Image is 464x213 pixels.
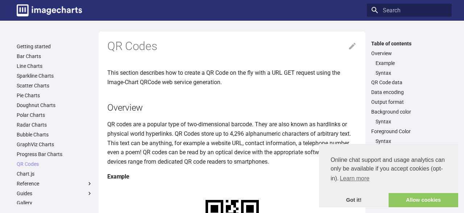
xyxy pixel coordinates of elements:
[107,68,357,87] p: This section describes how to create a QR Code on the fly with a URL GET request using the Image-...
[376,60,447,66] a: Example
[331,156,447,184] span: Online chat support and usage analytics can only be available if you accept cookies (opt-in).
[367,40,452,155] nav: Table of contents
[371,79,447,86] a: QR Code data
[17,92,93,99] a: Pie Charts
[107,39,357,54] h1: QR Codes
[389,193,458,208] a: allow cookies
[371,99,447,105] a: Output format
[17,53,93,60] a: Bar Charts
[17,151,93,157] a: Progress Bar Charts
[17,102,93,108] a: Doughnut Charts
[319,193,389,208] a: dismiss cookie message
[17,141,93,148] a: GraphViz Charts
[17,122,93,128] a: Radar Charts
[371,60,447,76] nav: Overview
[107,172,357,181] h4: Example
[17,180,93,187] label: Reference
[17,190,93,197] label: Guides
[319,144,458,207] div: cookieconsent
[17,131,93,138] a: Bubble Charts
[376,138,447,144] a: Syntax
[371,138,447,144] nav: Foreground Color
[371,108,447,115] a: Background color
[14,1,85,19] a: Image-Charts documentation
[17,82,93,89] a: Scatter Charts
[371,89,447,95] a: Data encoding
[367,40,452,47] label: Table of contents
[107,101,357,114] h2: Overview
[17,200,93,206] a: Gallery
[17,4,82,16] img: logo
[17,63,93,69] a: Line Charts
[376,70,447,76] a: Syntax
[367,4,452,17] input: Search
[371,50,447,57] a: Overview
[371,118,447,125] nav: Background color
[107,120,357,166] p: QR codes are a popular type of two-dimensional barcode. They are also known as hardlinks or physi...
[17,43,93,50] a: Getting started
[17,73,93,79] a: Sparkline Charts
[339,173,370,184] a: learn more about cookies
[17,161,93,167] a: QR Codes
[17,112,93,118] a: Polar Charts
[17,171,93,177] a: Chart.js
[376,118,447,125] a: Syntax
[371,128,447,135] a: Foreground Color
